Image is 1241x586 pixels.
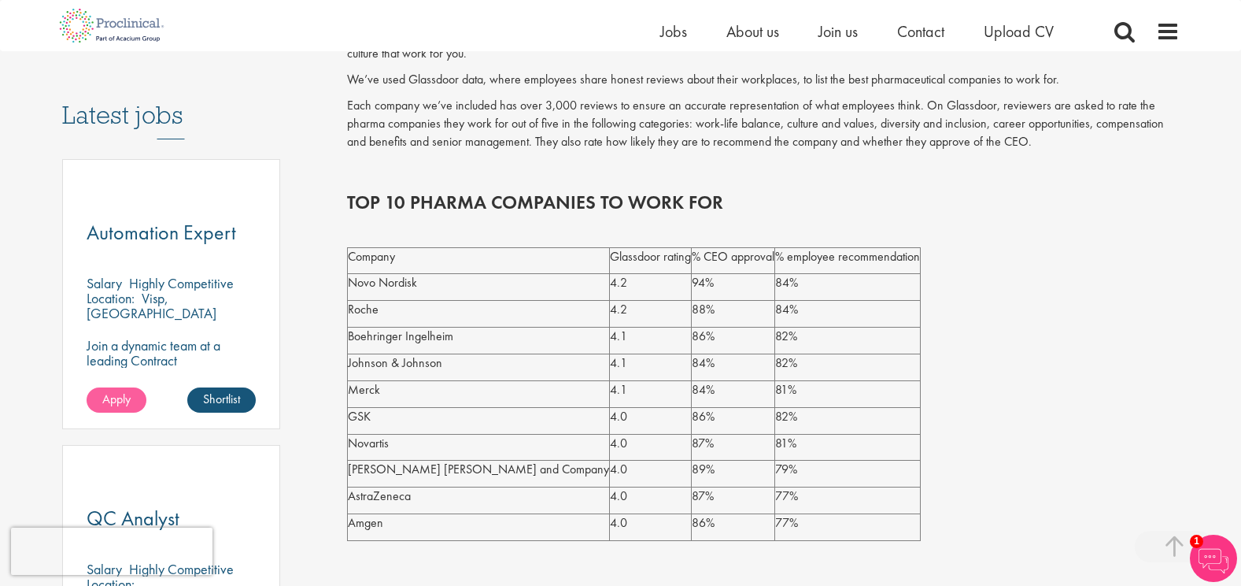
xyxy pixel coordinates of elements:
[610,488,691,506] p: 4.0
[726,21,779,42] a: About us
[62,62,281,139] h3: Latest jobs
[348,248,609,266] p: Company
[610,301,691,319] p: 4.2
[897,21,944,42] a: Contact
[348,435,609,453] p: Novartis
[348,381,609,399] p: Merck
[692,408,774,426] p: 86%
[348,354,609,373] p: Johnson & Johnson
[692,301,774,319] p: 88%
[692,328,774,346] p: 86%
[1190,535,1203,548] span: 1
[87,505,179,532] span: QC Analyst
[1190,535,1237,582] img: Chatbot
[984,21,1054,42] a: Upload CV
[87,509,257,529] a: QC Analyst
[818,21,858,42] a: Join us
[11,528,212,575] iframe: reCAPTCHA
[348,328,609,346] p: Boehringer Ingelheim
[87,289,135,307] span: Location:
[348,274,609,292] p: Novo Nordisk
[775,514,920,532] p: 77%
[610,354,691,373] p: 4.1
[187,388,256,413] a: Shortlist
[610,514,691,532] p: 4.0
[348,488,609,506] p: AstraZeneca
[692,381,774,399] p: 84%
[692,461,774,479] p: 89%
[347,192,1180,213] h2: Top 10 pharma companies to work for
[775,408,920,426] p: 82%
[775,354,920,373] p: 82%
[610,381,691,399] p: 4.1
[87,223,257,243] a: Automation Expert
[775,328,920,346] p: 82%
[775,435,920,453] p: 81%
[692,435,774,453] p: 87%
[102,391,131,407] span: Apply
[692,488,774,506] p: 87%
[610,274,691,292] p: 4.2
[87,289,216,322] p: Visp, [GEOGRAPHIC_DATA]
[347,71,1180,89] p: We’ve used Glassdoor data, where employees share honest reviews about their workplaces, to list t...
[610,461,691,479] p: 4.0
[775,488,920,506] p: 77%
[348,461,609,479] p: [PERSON_NAME] [PERSON_NAME] and Company
[610,435,691,453] p: 4.0
[775,248,920,266] p: % employee recommendation
[692,514,774,532] p: 86%
[348,408,609,426] p: GSK
[692,248,774,266] p: % CEO approval
[129,274,234,292] p: Highly Competitive
[87,338,257,428] p: Join a dynamic team at a leading Contract Manufacturing Organisation (CMO) and contribute to grou...
[660,21,687,42] a: Jobs
[692,354,774,373] p: 84%
[775,381,920,399] p: 81%
[692,274,774,292] p: 94%
[610,408,691,426] p: 4.0
[775,461,920,479] p: 79%
[775,301,920,319] p: 84%
[87,219,236,246] span: Automation Expert
[348,301,609,319] p: Roche
[348,514,609,532] p: Amgen
[347,97,1180,151] p: Each company we’ve included has over 3,000 reviews to ensure an accurate representation of what e...
[775,274,920,292] p: 84%
[87,274,122,292] span: Salary
[610,328,691,346] p: 4.1
[610,248,691,266] p: Glassdoor rating
[87,388,146,413] a: Apply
